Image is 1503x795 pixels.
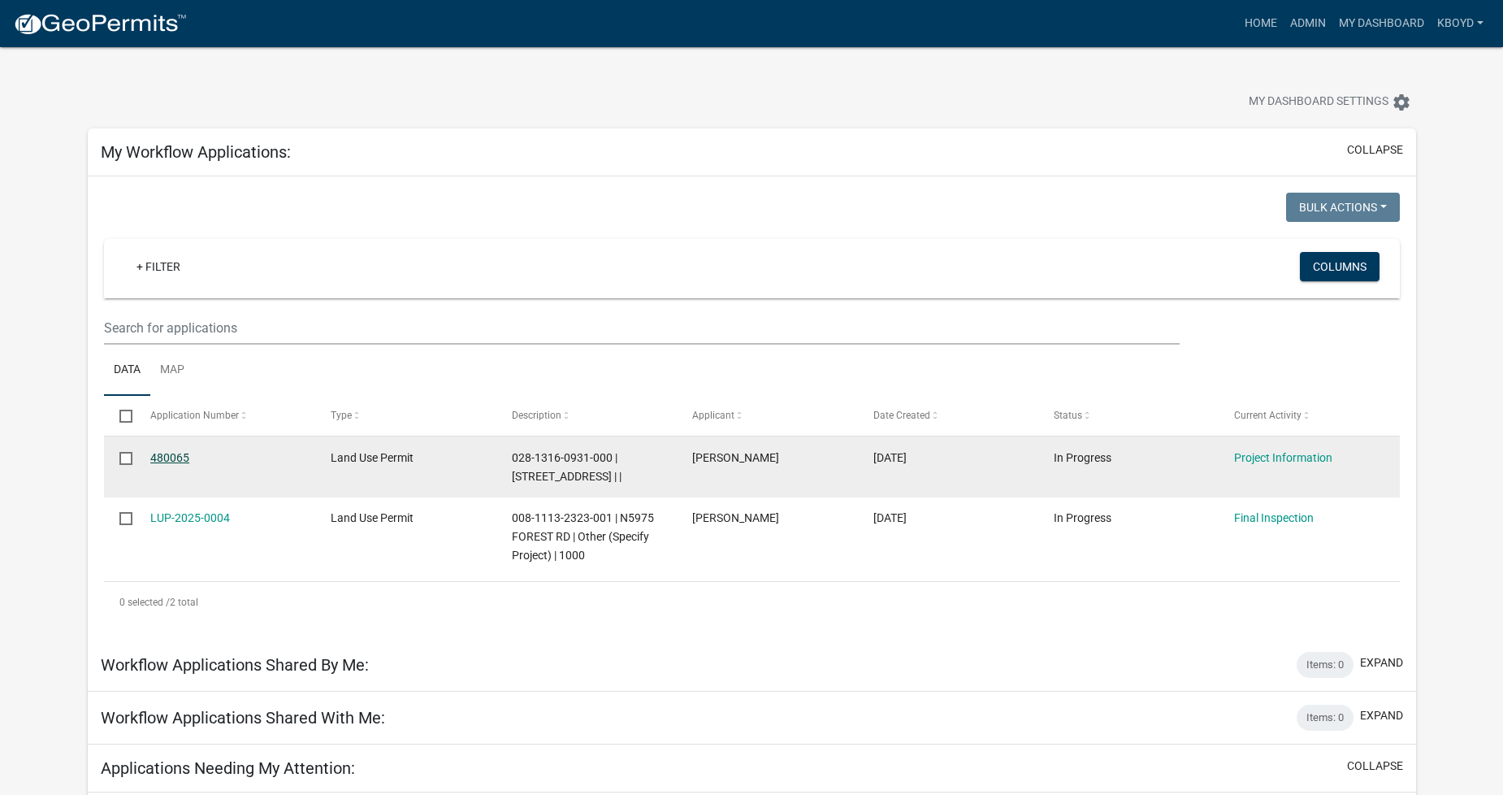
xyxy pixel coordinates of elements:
[123,252,193,281] a: + Filter
[101,758,355,778] h5: Applications Needing My Attention:
[1219,396,1399,435] datatable-header-cell: Current Activity
[104,345,150,397] a: Data
[104,582,1400,623] div: 2 total
[857,396,1037,435] datatable-header-cell: Date Created
[119,597,170,608] span: 0 selected /
[150,345,194,397] a: Map
[1300,252,1380,281] button: Columns
[677,396,857,435] datatable-header-cell: Applicant
[1360,654,1403,671] button: expand
[331,410,352,421] span: Type
[1234,451,1332,464] a: Project Information
[1286,193,1400,222] button: Bulk Actions
[104,396,135,435] datatable-header-cell: Select
[1392,93,1411,112] i: settings
[1360,707,1403,724] button: expand
[692,451,779,464] span: Karen Boyd
[1431,8,1490,39] a: kboyd
[101,142,291,162] h5: My Workflow Applications:
[101,708,385,728] h5: Workflow Applications Shared With Me:
[150,451,189,464] a: 480065
[692,511,779,524] span: Karen Boyd
[873,511,907,524] span: 09/17/2025
[1332,8,1431,39] a: My Dashboard
[1054,511,1111,524] span: In Progress
[512,451,622,483] span: 028-1316-0931-000 | W3921 N POINT RD | |
[1347,758,1403,775] button: collapse
[512,511,654,562] span: 008-1113-2323-001 | N5975 FOREST RD | Other (Specify Project) | 1000
[1234,410,1302,421] span: Current Activity
[873,410,930,421] span: Date Created
[1249,93,1388,112] span: My Dashboard Settings
[1054,451,1111,464] span: In Progress
[1038,396,1219,435] datatable-header-cell: Status
[331,511,414,524] span: Land Use Permit
[104,311,1180,345] input: Search for applications
[1054,410,1082,421] span: Status
[135,396,315,435] datatable-header-cell: Application Number
[873,451,907,464] span: 09/17/2025
[1347,141,1403,159] button: collapse
[150,410,239,421] span: Application Number
[496,396,677,435] datatable-header-cell: Description
[315,396,496,435] datatable-header-cell: Type
[1284,8,1332,39] a: Admin
[331,451,414,464] span: Land Use Permit
[1297,705,1354,731] div: Items: 0
[150,511,230,524] a: LUP-2025-0004
[692,410,734,421] span: Applicant
[1234,511,1314,524] a: Final Inspection
[1236,86,1424,118] button: My Dashboard Settingssettings
[88,176,1416,638] div: collapse
[512,410,561,421] span: Description
[101,655,369,675] h5: Workflow Applications Shared By Me:
[1238,8,1284,39] a: Home
[1297,652,1354,678] div: Items: 0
